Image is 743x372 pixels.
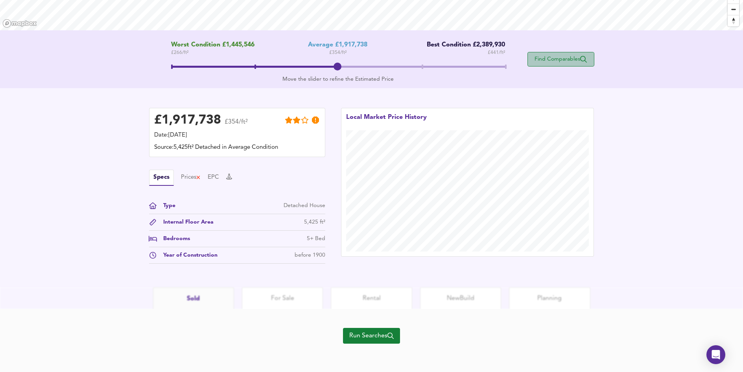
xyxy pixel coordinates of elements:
[706,345,725,364] div: Open Intercom Messenger
[728,15,739,26] button: Reset bearing to north
[284,202,325,210] div: Detached House
[346,113,427,130] div: Local Market Price History
[171,41,254,49] span: Worst Condition £1,445,546
[307,235,325,243] div: 5+ Bed
[532,56,590,63] span: Find Comparables
[728,4,739,15] button: Zoom out
[154,131,320,140] div: Date: [DATE]
[349,330,394,341] span: Run Searches
[488,49,505,57] span: £ 441 / ft²
[154,115,221,126] div: £ 1,917,738
[157,251,218,259] div: Year of Construction
[421,41,505,49] div: Best Condition £2,389,930
[157,218,214,226] div: Internal Floor Area
[527,52,594,67] button: Find Comparables
[308,41,367,49] div: Average £1,917,738
[225,119,248,130] span: £354/ft²
[2,19,37,28] a: Mapbox homepage
[171,49,254,57] span: £ 266 / ft²
[154,143,320,152] div: Source: 5,425ft² Detached in Average Condition
[295,251,325,259] div: before 1900
[208,173,219,182] button: EPC
[157,235,190,243] div: Bedrooms
[171,75,505,83] div: Move the slider to refine the Estimated Price
[343,328,400,344] button: Run Searches
[304,218,325,226] div: 5,425 ft²
[329,49,347,57] span: £ 354 / ft²
[181,173,201,182] button: Prices
[157,202,175,210] div: Type
[149,170,174,186] button: Specs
